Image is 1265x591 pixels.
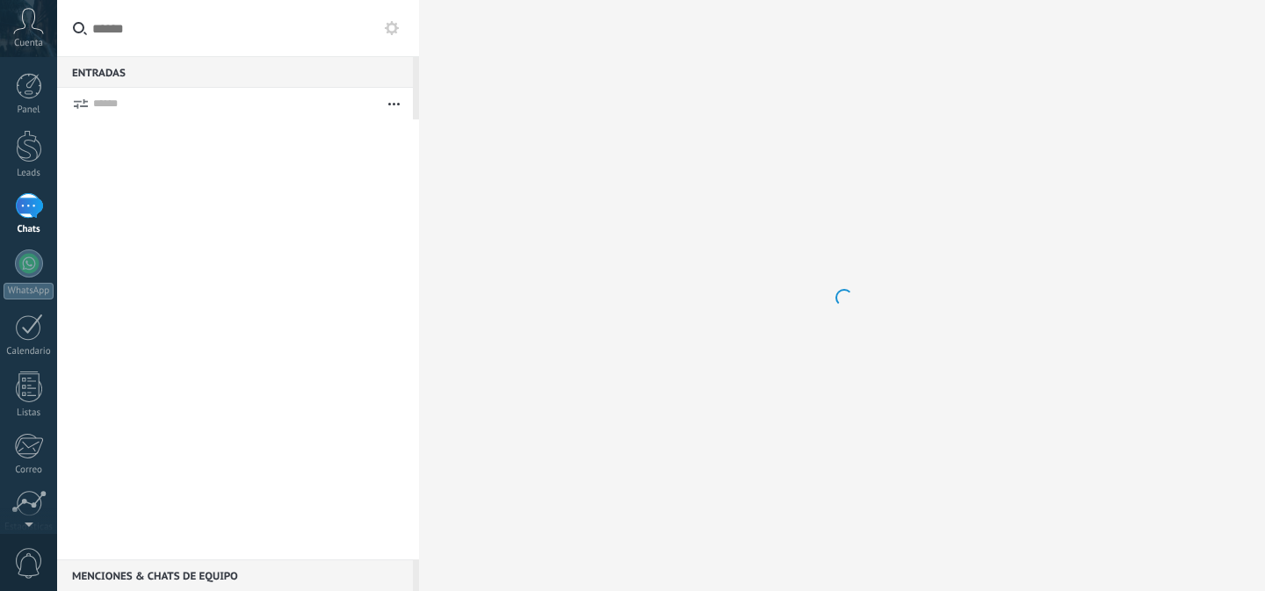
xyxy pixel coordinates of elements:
[57,56,413,88] div: Entradas
[4,168,54,179] div: Leads
[4,346,54,357] div: Calendario
[375,88,413,119] button: Más
[4,105,54,116] div: Panel
[57,559,413,591] div: Menciones & Chats de equipo
[4,224,54,235] div: Chats
[4,465,54,476] div: Correo
[4,407,54,419] div: Listas
[4,283,54,299] div: WhatsApp
[14,38,43,49] span: Cuenta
